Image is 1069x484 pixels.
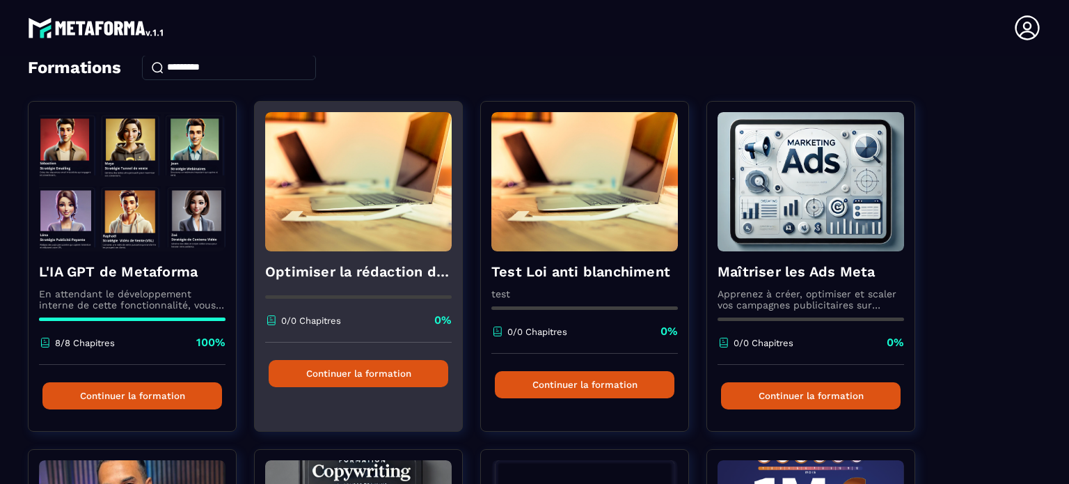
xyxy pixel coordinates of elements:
[39,288,225,311] p: En attendant le développement interne de cette fonctionnalité, vous pouvez déjà l’utiliser avec C...
[434,313,452,328] p: 0%
[28,14,166,42] img: logo
[265,112,452,251] img: formation-background
[254,101,480,449] a: formation-backgroundOptimiser la rédaction de vos prompts0/0 Chapitres0%Continuer la formation
[55,338,115,348] p: 8/8 Chapitres
[39,112,225,251] img: formation-background
[706,101,933,449] a: formation-backgroundMaîtriser les Ads MetaApprenez à créer, optimiser et scaler vos campagnes pub...
[721,382,901,409] button: Continuer la formation
[28,58,121,77] h4: Formations
[495,371,674,398] button: Continuer la formation
[507,327,567,337] p: 0/0 Chapitres
[718,288,904,311] p: Apprenez à créer, optimiser et scaler vos campagnes publicitaires sur Facebook et Instagram.
[718,262,904,281] h4: Maîtriser les Ads Meta
[28,101,254,449] a: formation-backgroundL'IA GPT de MetaformaEn attendant le développement interne de cette fonctionn...
[491,262,678,281] h4: Test Loi anti blanchiment
[480,101,706,449] a: formation-backgroundTest Loi anti blanchimenttest0/0 Chapitres0%Continuer la formation
[491,112,678,251] img: formation-background
[491,288,678,299] p: test
[718,112,904,251] img: formation-background
[42,382,222,409] button: Continuer la formation
[660,324,678,339] p: 0%
[734,338,793,348] p: 0/0 Chapitres
[265,262,452,281] h4: Optimiser la rédaction de vos prompts
[887,335,904,350] p: 0%
[196,335,225,350] p: 100%
[39,262,225,281] h4: L'IA GPT de Metaforma
[281,315,341,326] p: 0/0 Chapitres
[269,360,448,387] button: Continuer la formation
